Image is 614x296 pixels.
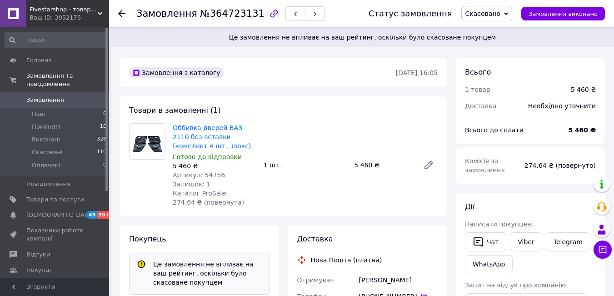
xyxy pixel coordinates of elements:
span: Каталог ProSale: 274.64 ₴ (повернута) [173,190,244,206]
b: 5 460 ₴ [568,126,596,134]
span: Виконані [32,135,60,144]
div: 5 460 ₴ [350,159,416,171]
a: Viber [510,232,542,251]
span: 274.64 ₴ (повернуто) [524,162,596,169]
span: 10 [100,123,106,131]
span: Всього до сплати [465,126,524,134]
span: Всього [465,68,491,76]
span: Товари в замовленні (1) [129,106,221,115]
span: Комісія за замовлення [465,157,505,174]
div: Необхідно уточнити [523,96,601,116]
span: Написати покупцеві [465,221,533,228]
input: Пошук [5,32,107,48]
span: Скасовані [32,148,63,156]
span: Замовлення виконано [529,10,598,17]
span: Замовлення та повідомлення [26,72,109,88]
span: [DEMOGRAPHIC_DATA] [26,211,94,219]
button: Чат [465,232,506,251]
span: Повідомлення [26,180,70,188]
button: Замовлення виконано [521,7,605,20]
span: Fivestarshop - товари для зручного та швидкого ремонту з доставкою по Україні. [30,5,98,14]
a: Оббивка дверей ВАЗ 2110 без вставки (комплект 4 шт., Люкс) [173,124,251,150]
span: 99+ [97,211,112,219]
span: Товари та послуги [26,196,84,204]
a: Редагувати [419,156,438,174]
div: Повернутися назад [118,9,125,18]
span: 1 товар [465,86,490,93]
span: Отримувач [297,276,334,284]
span: 326 [97,135,106,144]
span: Це замовлення не впливає на ваш рейтинг, оскільки було скасоване покупцем [122,33,603,42]
span: Покупці [26,266,51,274]
span: 0 [103,110,106,118]
div: Статус замовлення [369,9,452,18]
span: Прийняті [32,123,60,131]
time: [DATE] 16:05 [396,69,438,76]
span: Скасовано [465,10,501,17]
div: [PERSON_NAME] [357,272,439,288]
span: Дії [465,202,474,211]
span: Залишок: 1 [173,181,211,188]
a: WhatsApp [465,255,513,273]
span: Головна [26,56,52,65]
span: Доставка [465,102,496,110]
span: 0 [103,161,106,170]
span: Доставка [297,235,333,243]
a: Telegram [546,232,590,251]
div: Нова Пошта (платна) [309,256,384,265]
div: 1 шт. [260,159,351,171]
div: Це замовлення не впливає на ваш рейтинг, оскільки було скасоване покупцем [150,260,266,287]
span: Готово до відправки [173,153,242,161]
span: Відгуки [26,251,50,259]
div: 5 460 ₴ [173,161,256,171]
img: Оббивка дверей ВАЗ 2110 без вставки (комплект 4 шт., Люкс) [130,130,165,153]
div: 5 460 ₴ [571,85,596,94]
span: Показники роботи компанії [26,226,84,243]
button: Чат з покупцем [594,241,612,259]
span: 110 [97,148,106,156]
span: Оплачені [32,161,60,170]
span: Замовлення [136,8,197,19]
span: Замовлення [26,96,64,104]
div: Замовлення з каталогу [129,67,224,78]
span: Покупець [129,235,166,243]
span: Нові [32,110,45,118]
span: 49 [86,211,97,219]
span: №364723131 [200,8,265,19]
div: Ваш ID: 3952175 [30,14,109,22]
span: Запит на відгук про компанію [465,281,566,289]
span: Артикул: 54756 [173,171,225,179]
